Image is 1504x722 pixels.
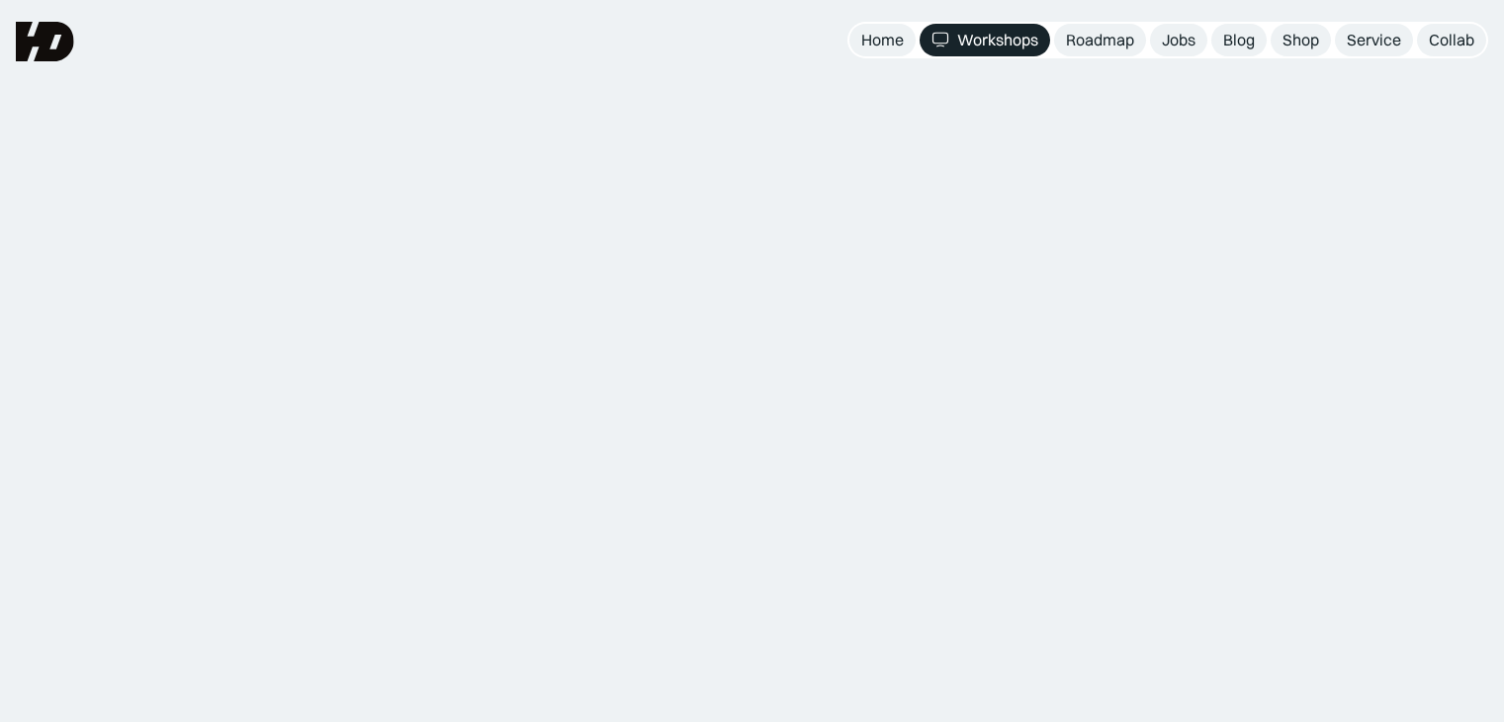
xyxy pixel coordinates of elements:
a: Roadmap [1054,24,1146,56]
div: Home [861,30,904,50]
div: Collab [1429,30,1474,50]
div: Jobs [1162,30,1195,50]
div: Roadmap [1066,30,1134,50]
a: Home [849,24,916,56]
div: Service [1347,30,1401,50]
div: Blog [1223,30,1255,50]
div: Workshops [957,30,1038,50]
a: Shop [1271,24,1331,56]
a: Blog [1211,24,1267,56]
a: Jobs [1150,24,1207,56]
a: Service [1335,24,1413,56]
a: Workshops [920,24,1050,56]
a: Collab [1417,24,1486,56]
div: Shop [1283,30,1319,50]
